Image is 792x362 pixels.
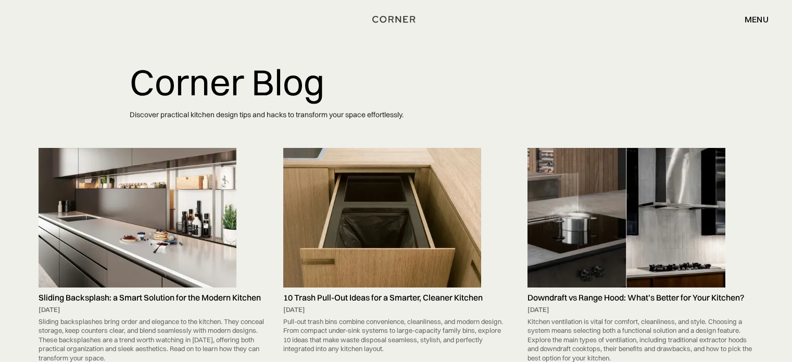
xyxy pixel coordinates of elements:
h1: Corner Blog [130,63,663,102]
div: [DATE] [39,305,265,315]
div: menu [734,10,769,28]
h5: 10 Trash Pull-Out Ideas for a Smarter, Cleaner Kitchen [283,293,509,303]
div: menu [745,15,769,23]
a: home [369,13,423,26]
a: 10 Trash Pull-Out Ideas for a Smarter, Cleaner Kitchen[DATE]Pull-out trash bins combine convenien... [278,148,514,356]
div: [DATE] [527,305,753,315]
div: Pull-out trash bins combine convenience, cleanliness, and modern design. From compact under-sink ... [283,315,509,356]
h5: Downdraft vs Range Hood: What’s Better for Your Kitchen? [527,293,753,303]
div: [DATE] [283,305,509,315]
h5: Sliding Backsplash: a Smart Solution for the Modern Kitchen [39,293,265,303]
p: Discover practical kitchen design tips and hacks to transform your space effortlessly. [130,102,663,128]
